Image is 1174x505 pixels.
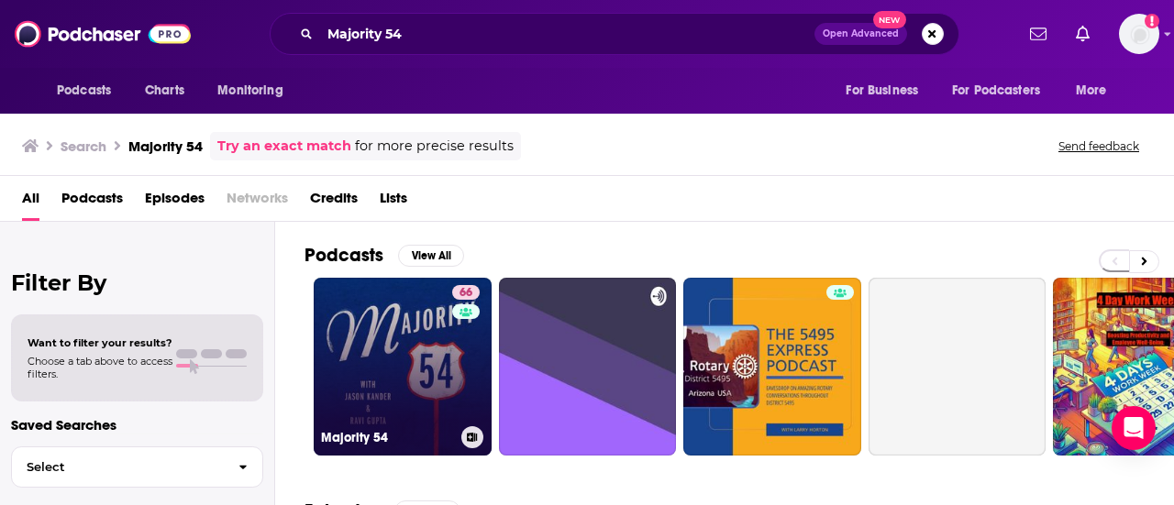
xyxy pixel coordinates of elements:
a: 66Majority 54 [314,278,492,456]
span: For Podcasters [952,78,1040,104]
a: All [22,183,39,221]
span: More [1076,78,1107,104]
div: Open Intercom Messenger [1112,406,1156,450]
span: Networks [227,183,288,221]
button: open menu [1063,73,1130,108]
a: PodcastsView All [305,244,464,267]
span: Want to filter your results? [28,336,172,349]
span: Open Advanced [823,29,899,38]
button: open menu [44,73,135,108]
button: Send feedback [1053,138,1145,154]
h2: Filter By [11,269,263,296]
span: Logged in as AtriaBooks [1119,14,1159,54]
span: Monitoring [217,78,282,104]
a: 66 [452,285,480,300]
button: Show profile menu [1119,14,1159,54]
a: Try an exact match [217,136,351,157]
img: Podchaser - Follow, Share and Rate Podcasts [15,16,191,51]
span: 66 [460,284,472,302]
p: Saved Searches [11,416,263,434]
a: Credits [310,183,358,221]
img: User Profile [1119,14,1159,54]
a: Show notifications dropdown [1023,18,1054,49]
h3: Majority 54 [321,430,454,445]
a: Charts [133,73,195,108]
span: Choose a tab above to access filters. [28,355,172,380]
span: for more precise results [355,136,514,157]
button: View All [398,245,464,267]
span: For Business [846,78,918,104]
a: Podcasts [61,183,123,221]
h2: Podcasts [305,244,383,267]
h3: Majority 54 [128,137,203,155]
button: open menu [833,73,941,108]
input: Search podcasts, credits, & more... [320,19,814,49]
a: Lists [380,183,407,221]
div: Search podcasts, credits, & more... [270,13,959,55]
button: Open AdvancedNew [814,23,907,45]
button: Select [11,446,263,488]
span: Select [12,461,224,473]
span: Podcasts [57,78,111,104]
span: New [873,11,906,28]
h3: Search [61,137,106,155]
button: open menu [205,73,306,108]
a: Show notifications dropdown [1069,18,1097,49]
button: open menu [940,73,1067,108]
svg: Add a profile image [1145,14,1159,28]
span: Charts [145,78,184,104]
a: Episodes [145,183,205,221]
